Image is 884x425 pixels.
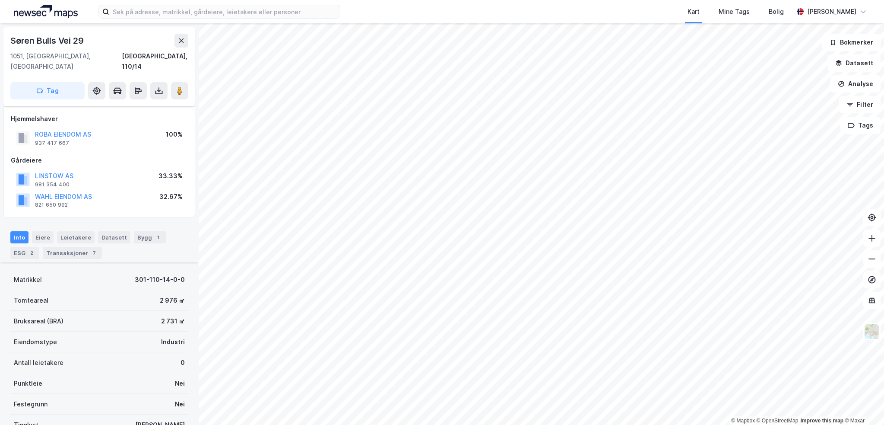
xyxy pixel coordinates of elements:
[32,231,54,243] div: Eiere
[122,51,188,72] div: [GEOGRAPHIC_DATA], 110/14
[35,201,68,208] div: 821 650 992
[160,295,185,306] div: 2 976 ㎡
[35,181,70,188] div: 981 354 400
[839,96,881,113] button: Filter
[10,247,39,259] div: ESG
[10,231,29,243] div: Info
[166,129,183,140] div: 100%
[14,5,78,18] img: logo.a4113a55bc3d86da70a041830d287a7e.svg
[688,6,700,17] div: Kart
[14,358,63,368] div: Antall leietakere
[864,323,880,340] img: Z
[109,5,340,18] input: Søk på adresse, matrikkel, gårdeiere, leietakere eller personer
[822,34,881,51] button: Bokmerker
[158,171,183,181] div: 33.33%
[35,140,69,147] div: 937 417 667
[159,192,183,202] div: 32.67%
[14,275,42,285] div: Matrikkel
[769,6,784,17] div: Bolig
[757,418,798,424] a: OpenStreetMap
[841,383,884,425] iframe: Chat Widget
[719,6,750,17] div: Mine Tags
[841,383,884,425] div: Kontrollprogram for chat
[175,399,185,409] div: Nei
[828,54,881,72] button: Datasett
[161,316,185,326] div: 2 731 ㎡
[10,51,122,72] div: 1051, [GEOGRAPHIC_DATA], [GEOGRAPHIC_DATA]
[90,249,98,257] div: 7
[135,275,185,285] div: 301-110-14-0-0
[98,231,130,243] div: Datasett
[154,233,162,242] div: 1
[10,82,85,99] button: Tag
[14,337,57,347] div: Eiendomstype
[57,231,95,243] div: Leietakere
[181,358,185,368] div: 0
[801,418,843,424] a: Improve this map
[731,418,755,424] a: Mapbox
[134,231,166,243] div: Bygg
[830,75,881,93] button: Analyse
[14,399,48,409] div: Festegrunn
[27,249,36,257] div: 2
[14,316,63,326] div: Bruksareal (BRA)
[840,117,881,134] button: Tags
[11,114,188,124] div: Hjemmelshaver
[43,247,102,259] div: Transaksjoner
[807,6,856,17] div: [PERSON_NAME]
[11,155,188,166] div: Gårdeiere
[175,378,185,389] div: Nei
[14,378,42,389] div: Punktleie
[161,337,185,347] div: Industri
[14,295,48,306] div: Tomteareal
[10,34,85,48] div: Søren Bulls Vei 29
